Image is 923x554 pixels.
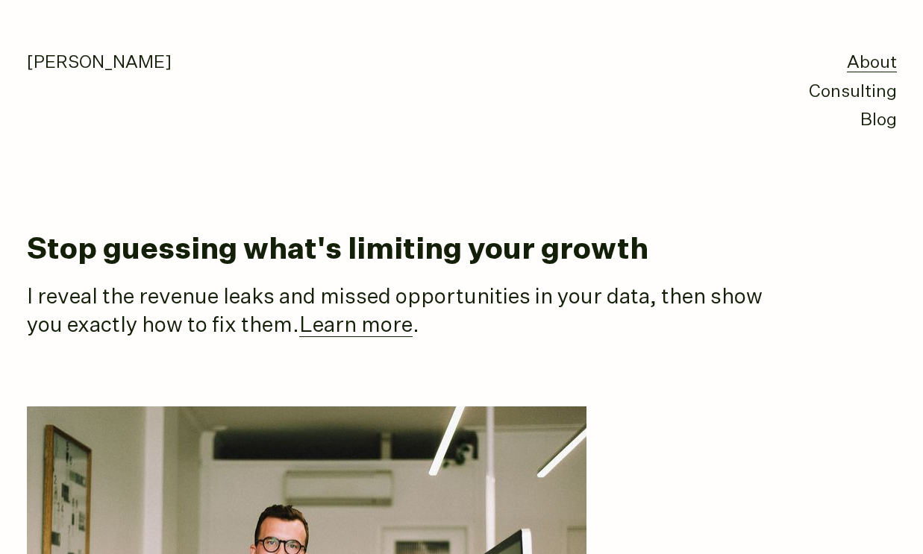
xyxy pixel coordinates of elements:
[860,112,897,129] a: Blog
[27,234,897,267] h1: Stop guessing what's limiting your growth
[299,315,413,337] a: Learn more
[847,54,897,72] a: About
[809,84,897,101] a: Consulting
[809,49,897,136] nav: primary
[27,54,172,72] a: [PERSON_NAME]
[27,283,773,341] p: I reveal the revenue leaks and missed opportunities in your data, then show you exactly how to fi...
